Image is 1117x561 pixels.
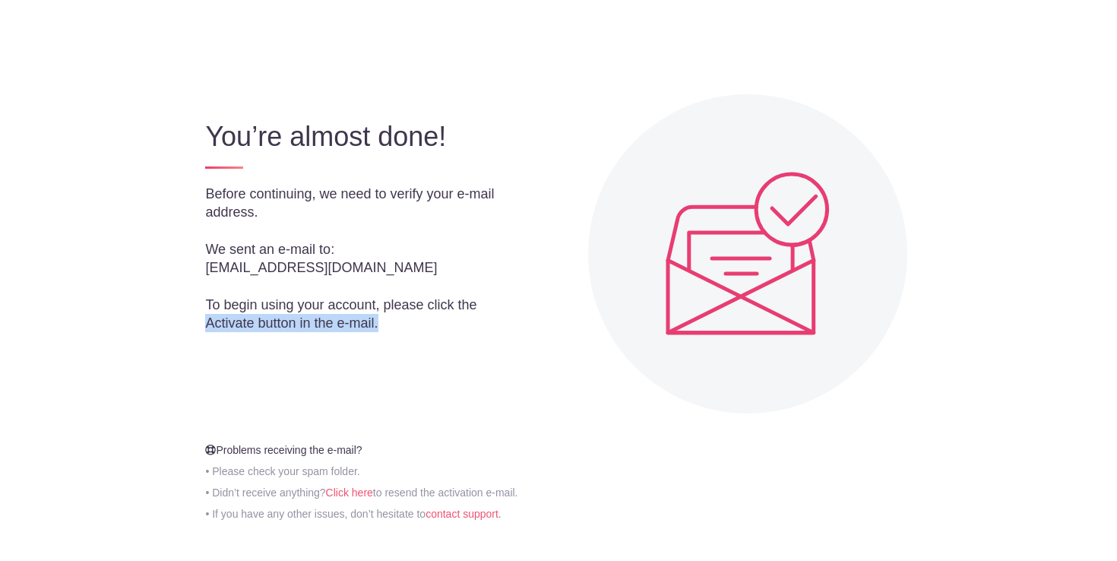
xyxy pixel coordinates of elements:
[205,185,500,221] p: Before continuing, we need to verify your e-mail address.
[326,487,373,499] a: Click here
[666,172,830,335] img: Plic
[205,122,500,152] h3: You’re almost done!
[205,441,913,459] p: Problems receiving the e-mail?
[205,240,500,258] p: We sent an e-mail to:
[205,505,913,523] p: • If you have any other issues, don’t hesitate to
[205,462,913,480] p: • Please check your spam folder.
[205,258,500,277] p: [EMAIL_ADDRESS][DOMAIN_NAME]
[205,483,913,502] p: • Didn’t receive anything? to resend the activation e-mail.
[205,296,500,332] p: To begin using your account, please click the Activate button in the e-mail.
[426,508,502,520] a: contact support.
[205,444,216,455] img: Help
